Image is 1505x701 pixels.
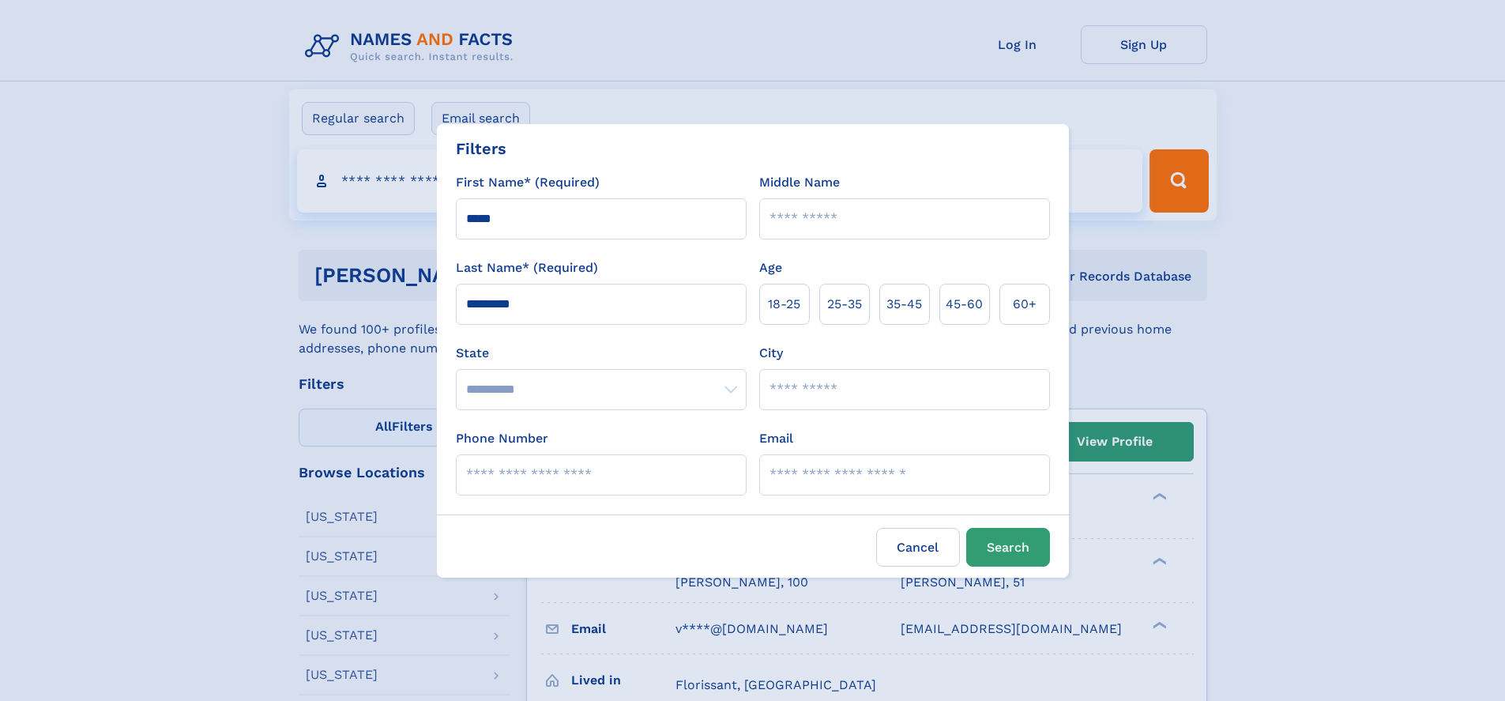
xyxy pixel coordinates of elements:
[768,295,800,314] span: 18‑25
[876,528,960,567] label: Cancel
[886,295,922,314] span: 35‑45
[759,429,793,448] label: Email
[456,258,598,277] label: Last Name* (Required)
[827,295,862,314] span: 25‑35
[759,344,783,363] label: City
[1013,295,1037,314] span: 60+
[456,429,548,448] label: Phone Number
[456,344,747,363] label: State
[456,173,600,192] label: First Name* (Required)
[759,173,840,192] label: Middle Name
[966,528,1050,567] button: Search
[456,137,506,160] div: Filters
[759,258,782,277] label: Age
[946,295,983,314] span: 45‑60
